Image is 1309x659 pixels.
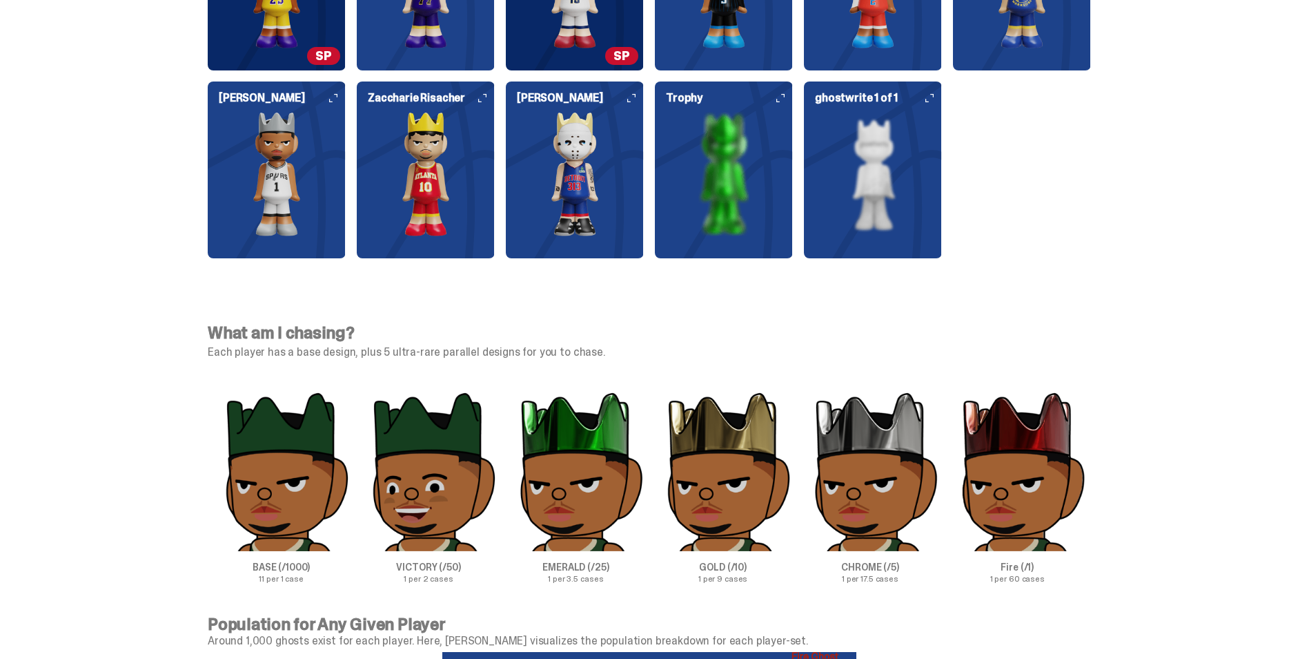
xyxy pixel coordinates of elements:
[502,562,649,572] p: EMERALD (/25)
[649,575,796,583] p: 1 per 9 cases
[355,575,502,583] p: 1 per 2 cases
[502,391,649,551] img: Parallel%20Images-18.png
[666,93,793,104] h6: Trophy
[208,347,1091,358] p: Each player has a base design, plus 5 ultra-rare parallel designs for you to chase.
[307,47,340,65] span: SP
[815,93,942,104] h6: ghostwrite 1 of 1
[605,47,638,65] span: SP
[796,562,943,572] p: CHROME (/5)
[804,112,942,236] img: card image
[944,575,1091,583] p: 1 per 60 cases
[506,112,644,236] img: card image
[368,93,495,104] h6: Zaccharie Risacher
[944,391,1090,551] img: Parallel%20Images-21.png
[208,616,1091,633] p: Population for Any Given Player
[357,112,495,236] img: card image
[517,93,644,104] h6: [PERSON_NAME]
[355,391,502,551] img: Parallel%20Images-17.png
[208,562,355,572] p: BASE (/1000)
[219,93,346,104] h6: [PERSON_NAME]
[208,112,346,236] img: card image
[944,562,1091,572] p: Fire (/1)
[655,112,793,236] img: card image
[208,575,355,583] p: 11 per 1 case
[208,325,1091,341] h4: What am I chasing?
[208,636,1091,647] p: Around 1,000 ghosts exist for each player. Here, [PERSON_NAME] visualizes the population breakdow...
[796,575,943,583] p: 1 per 17.5 cases
[797,391,943,551] img: Parallel%20Images-20.png
[208,391,355,551] img: Parallel%20Images-16.png
[355,562,502,572] p: VICTORY (/50)
[502,575,649,583] p: 1 per 3.5 cases
[650,391,796,551] img: Parallel%20Images-19.png
[649,562,796,572] p: GOLD (/10)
